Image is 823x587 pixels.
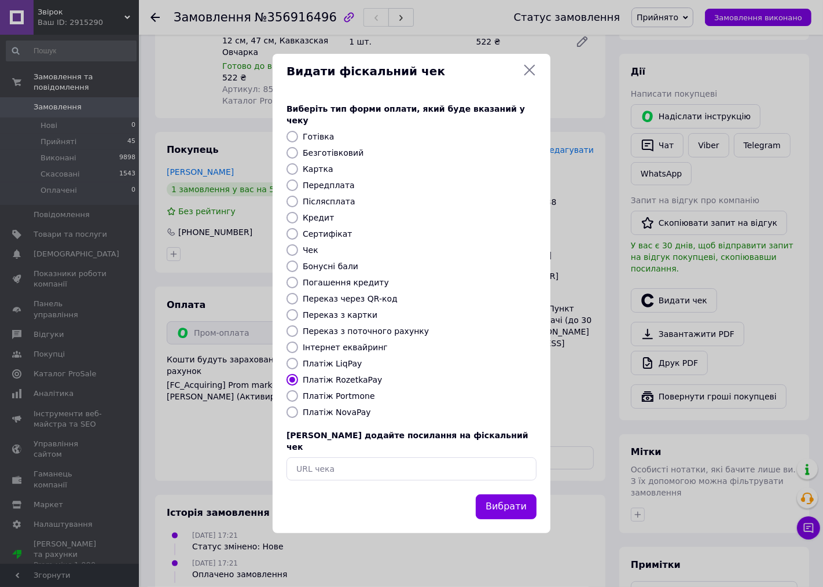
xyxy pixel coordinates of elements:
[286,104,525,125] span: Виберіть тип форми оплати, який буде вказаний у чеку
[303,213,334,222] label: Кредит
[303,181,355,190] label: Передплата
[303,343,388,352] label: Інтернет еквайринг
[303,132,334,141] label: Готівка
[303,408,371,417] label: Платіж NovaPay
[303,164,333,174] label: Картка
[303,326,429,336] label: Переказ з поточного рахунку
[286,63,518,80] span: Видати фіскальний чек
[303,310,377,320] label: Переказ з картки
[303,359,362,368] label: Платіж LiqPay
[303,262,358,271] label: Бонусні бали
[303,229,352,239] label: Сертифікат
[286,431,528,452] span: [PERSON_NAME] додайте посилання на фіскальний чек
[303,197,355,206] label: Післясплата
[303,245,318,255] label: Чек
[286,457,537,480] input: URL чека
[303,294,398,303] label: Переказ через QR-код
[303,278,389,287] label: Погашення кредиту
[476,494,537,519] button: Вибрати
[303,148,363,157] label: Безготівковий
[303,391,375,401] label: Платіж Portmone
[303,375,382,384] label: Платіж RozetkaPay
